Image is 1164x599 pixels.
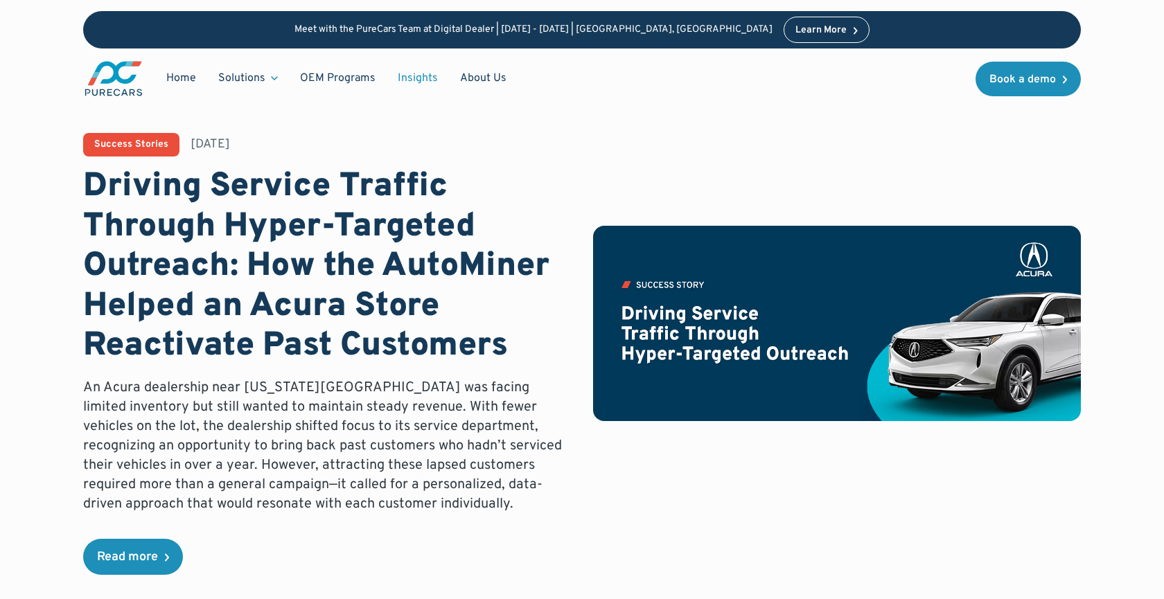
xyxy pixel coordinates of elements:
a: Insights [387,65,449,91]
a: Read more [83,539,183,575]
a: OEM Programs [289,65,387,91]
a: About Us [449,65,518,91]
p: Meet with the PureCars Team at Digital Dealer | [DATE] - [DATE] | [GEOGRAPHIC_DATA], [GEOGRAPHIC_... [294,24,773,36]
div: Book a demo [989,74,1056,85]
div: Success Stories [94,140,168,150]
a: main [83,60,144,98]
p: An Acura dealership near [US_STATE][GEOGRAPHIC_DATA] was facing limited inventory but still wante... [83,378,571,514]
div: [DATE] [191,136,230,153]
div: Solutions [207,65,289,91]
h1: Driving Service Traffic Through Hyper-Targeted Outreach: How the AutoMiner Helped an Acura Store ... [83,168,571,367]
a: Book a demo [976,62,1081,96]
div: Learn More [795,26,847,35]
img: purecars logo [83,60,144,98]
a: Home [155,65,207,91]
div: Read more [97,551,158,564]
div: Solutions [218,71,265,86]
a: Learn More [784,17,870,43]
